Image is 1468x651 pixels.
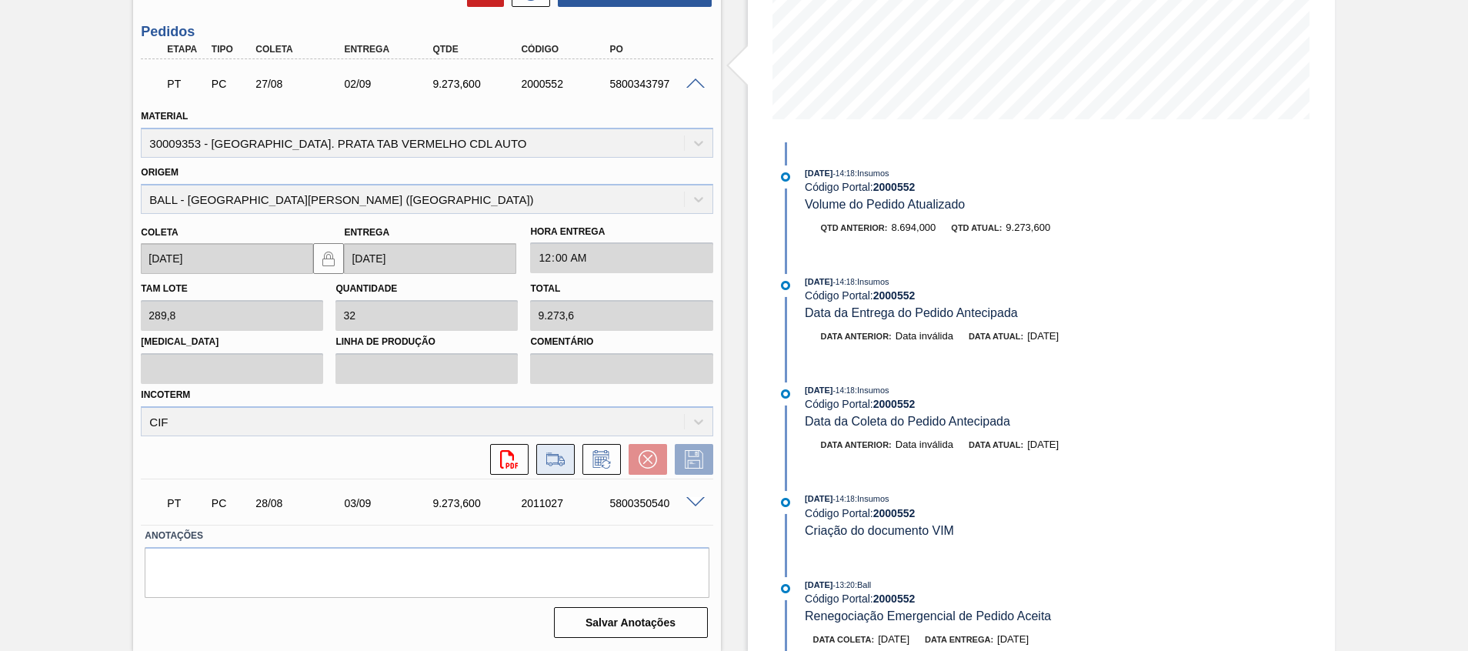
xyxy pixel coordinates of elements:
strong: 2000552 [873,398,916,410]
span: Renegociação Emergencial de Pedido Aceita [805,609,1051,623]
label: Origem [141,167,178,178]
span: - 14:18 [833,495,855,503]
div: Código Portal: [805,398,1170,410]
label: Material [141,111,188,122]
span: [DATE] [1027,439,1059,450]
span: [DATE] [805,580,832,589]
div: 28/08/2025 [252,497,351,509]
div: Pedido em Trânsito [163,67,209,101]
span: [DATE] [805,494,832,503]
span: Data anterior: [821,332,892,341]
span: [DATE] [997,633,1029,645]
span: : Insumos [855,169,889,178]
button: Salvar Anotações [554,607,708,638]
div: Entrega [340,44,439,55]
span: [DATE] [1027,330,1059,342]
label: Comentário [530,331,712,353]
span: Volume do Pedido Atualizado [805,198,965,211]
span: Data inválida [896,439,953,450]
p: PT [167,78,205,90]
div: 27/08/2025 [252,78,351,90]
div: Qtde [429,44,528,55]
span: 9.273,600 [1006,222,1050,233]
span: : Insumos [855,277,889,286]
div: Código Portal: [805,593,1170,605]
span: Data da Entrega do Pedido Antecipada [805,306,1018,319]
span: [DATE] [805,277,832,286]
div: Cancelar pedido [621,444,667,475]
span: Data da Coleta do Pedido Antecipada [805,415,1010,428]
div: Salvar Pedido [667,444,713,475]
img: atual [781,584,790,593]
img: atual [781,389,790,399]
label: [MEDICAL_DATA] [141,331,323,353]
span: [DATE] [878,633,909,645]
strong: 2000552 [873,289,916,302]
div: PO [606,44,705,55]
div: Etapa [163,44,209,55]
label: Entrega [344,227,389,238]
span: Qtd anterior: [821,223,888,232]
div: 03/09/2025 [340,497,439,509]
img: atual [781,281,790,290]
span: - 14:18 [833,169,855,178]
span: : Ball [855,580,871,589]
h3: Pedidos [141,24,712,40]
img: atual [781,172,790,182]
div: 2000552 [517,78,616,90]
div: Código [517,44,616,55]
div: Coleta [252,44,351,55]
span: Data atual: [969,332,1023,341]
label: Linha de Produção [335,331,518,353]
div: Pedido de Compra [208,78,254,90]
span: Data coleta: [813,635,875,644]
input: dd/mm/yyyy [344,243,516,274]
button: locked [313,243,344,274]
label: Quantidade [335,283,397,294]
span: - 14:18 [833,386,855,395]
div: Código Portal: [805,289,1170,302]
p: PT [167,497,205,509]
img: locked [319,249,338,268]
span: Criação do documento VIM [805,524,954,537]
div: Pedido de Compra [208,497,254,509]
span: Qtd atual: [951,223,1002,232]
div: Informar alteração no pedido [575,444,621,475]
div: 02/09/2025 [340,78,439,90]
img: atual [781,498,790,507]
div: 5800350540 [606,497,705,509]
div: Código Portal: [805,181,1170,193]
span: Data entrega: [925,635,993,644]
span: Data anterior: [821,440,892,449]
div: 2011027 [517,497,616,509]
div: 5800343797 [606,78,705,90]
div: Código Portal: [805,507,1170,519]
strong: 2000552 [873,593,916,605]
span: 8.694,000 [891,222,936,233]
span: - 14:18 [833,278,855,286]
div: Abrir arquivo PDF [482,444,529,475]
span: - 13:20 [833,581,855,589]
label: Incoterm [141,389,190,400]
div: 9.273,600 [429,497,528,509]
div: Tipo [208,44,254,55]
span: [DATE] [805,386,832,395]
div: Ir para Composição de Carga [529,444,575,475]
span: [DATE] [805,169,832,178]
span: Data inválida [896,330,953,342]
div: 9.273,600 [429,78,528,90]
span: : Insumos [855,494,889,503]
label: Tam lote [141,283,187,294]
label: Hora Entrega [530,221,712,243]
strong: 2000552 [873,507,916,519]
span: Data atual: [969,440,1023,449]
label: Total [530,283,560,294]
span: : Insumos [855,386,889,395]
strong: 2000552 [873,181,916,193]
label: Anotações [145,525,709,547]
div: Pedido em Trânsito [163,486,209,520]
input: dd/mm/yyyy [141,243,313,274]
label: Coleta [141,227,178,238]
